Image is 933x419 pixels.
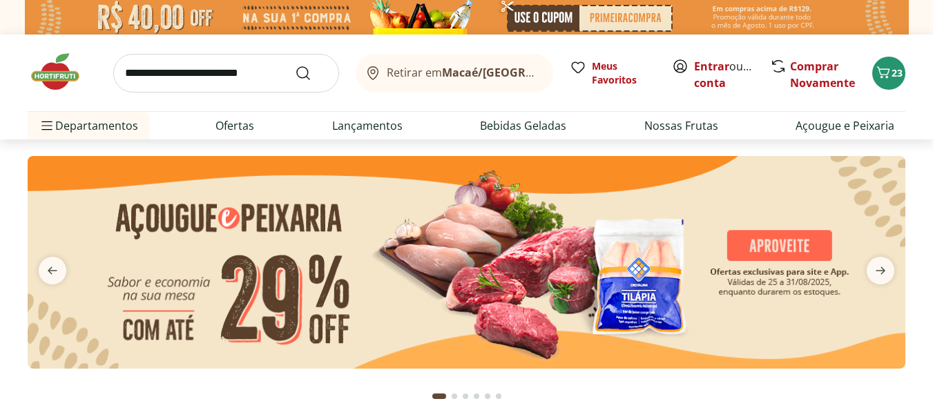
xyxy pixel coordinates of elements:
a: Criar conta [694,59,770,90]
a: Meus Favoritos [570,59,655,87]
button: Go to page 4 from fs-carousel [471,380,482,413]
span: Meus Favoritos [592,59,655,87]
span: Departamentos [39,109,138,142]
a: Entrar [694,59,729,74]
button: Go to page 6 from fs-carousel [493,380,504,413]
button: Go to page 5 from fs-carousel [482,380,493,413]
a: Comprar Novamente [790,59,855,90]
img: açougue [28,156,905,369]
button: Menu [39,109,55,142]
span: ou [694,58,756,91]
span: 23 [892,66,903,79]
button: previous [28,257,77,284]
img: Hortifruti [28,51,97,92]
button: Go to page 3 from fs-carousel [460,380,471,413]
a: Açougue e Peixaria [796,117,894,134]
b: Macaé/[GEOGRAPHIC_DATA] [442,65,597,80]
button: Go to page 2 from fs-carousel [449,380,460,413]
a: Nossas Frutas [644,117,718,134]
button: Carrinho [872,57,905,90]
a: Lançamentos [332,117,403,134]
a: Ofertas [215,117,254,134]
button: Submit Search [295,65,328,81]
span: Retirar em [387,66,539,79]
a: Bebidas Geladas [480,117,566,134]
input: search [113,54,339,92]
button: next [856,257,905,284]
button: Retirar emMacaé/[GEOGRAPHIC_DATA] [356,54,553,92]
button: Current page from fs-carousel [430,380,449,413]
